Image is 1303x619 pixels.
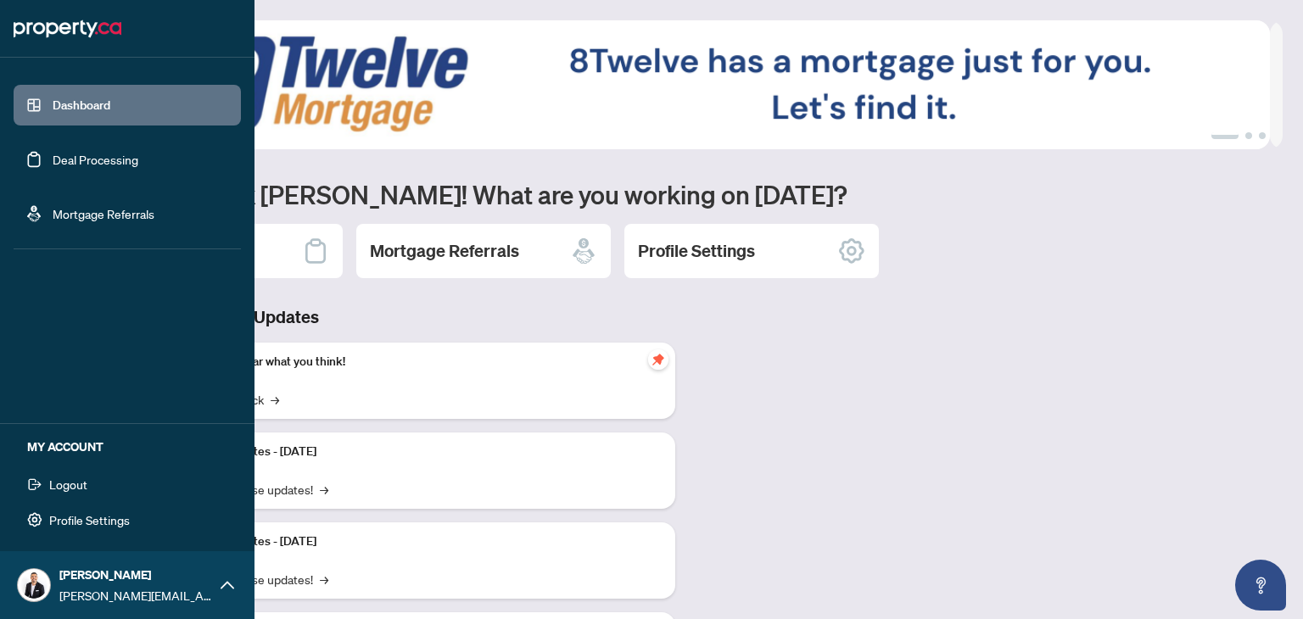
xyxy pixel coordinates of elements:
[1245,132,1252,139] button: 2
[88,20,1270,149] img: Slide 0
[27,438,241,456] h5: MY ACCOUNT
[53,206,154,221] a: Mortgage Referrals
[14,15,121,42] img: logo
[49,471,87,498] span: Logout
[49,506,130,533] span: Profile Settings
[53,152,138,167] a: Deal Processing
[638,239,755,263] h2: Profile Settings
[178,353,662,371] p: We want to hear what you think!
[271,390,279,409] span: →
[88,178,1283,210] h1: Welcome back [PERSON_NAME]! What are you working on [DATE]?
[1259,132,1266,139] button: 3
[14,505,241,534] button: Profile Settings
[648,349,668,370] span: pushpin
[59,566,212,584] span: [PERSON_NAME]
[178,533,662,551] p: Platform Updates - [DATE]
[1235,560,1286,611] button: Open asap
[178,443,662,461] p: Platform Updates - [DATE]
[88,305,675,329] h3: Brokerage & Industry Updates
[1211,132,1239,139] button: 1
[59,586,212,605] span: [PERSON_NAME][EMAIL_ADDRESS][PERSON_NAME][DOMAIN_NAME]
[53,98,110,113] a: Dashboard
[14,470,241,499] button: Logout
[370,239,519,263] h2: Mortgage Referrals
[320,570,328,588] span: →
[320,480,328,499] span: →
[18,569,50,601] img: Profile Icon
